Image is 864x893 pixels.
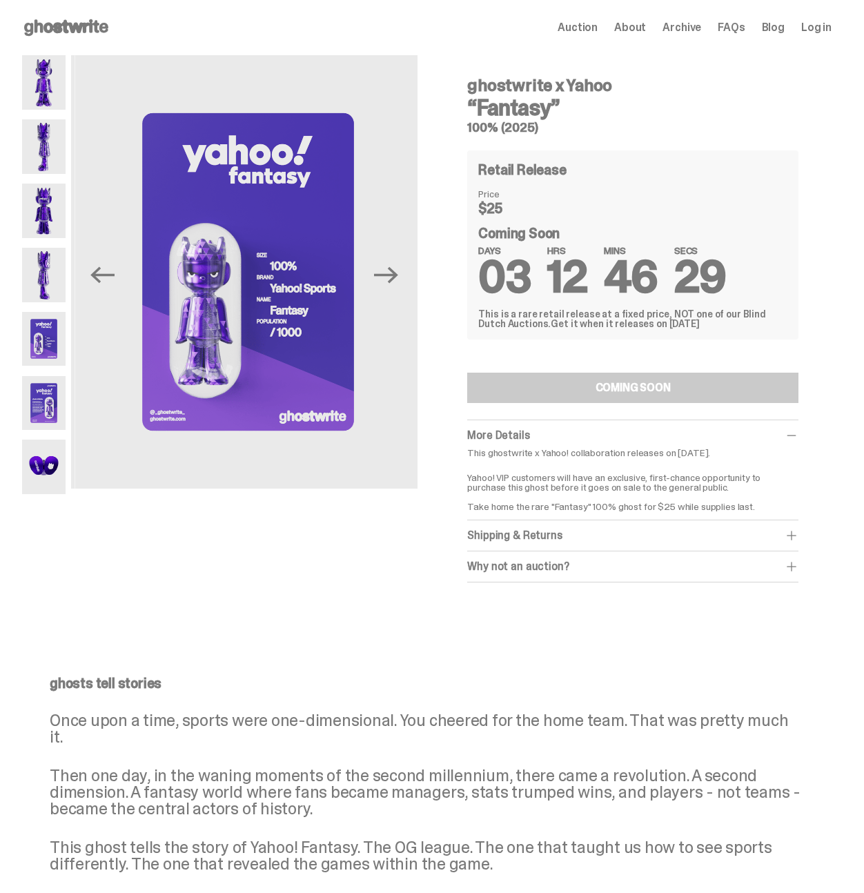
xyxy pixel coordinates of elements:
[478,248,531,306] span: 03
[718,22,745,33] a: FAQs
[467,121,798,134] h5: 100% (2025)
[50,712,804,745] p: Once upon a time, sports were one-dimensional. You cheered for the home team. That was pretty muc...
[674,248,726,306] span: 29
[88,259,118,290] button: Previous
[467,560,798,573] div: Why not an auction?
[478,246,531,255] span: DAYS
[551,317,699,330] span: Get it when it releases on [DATE]
[801,22,832,33] a: Log in
[22,55,66,110] img: Yahoo-HG---1.png
[674,246,726,255] span: SECS
[596,382,671,393] div: COMING SOON
[75,55,422,489] img: Yahoo-HG---5.png
[22,184,66,238] img: Yahoo-HG---3.png
[22,440,66,494] img: Yahoo-HG---7.png
[558,22,598,33] a: Auction
[371,259,401,290] button: Next
[467,97,798,119] h3: “Fantasy”
[50,839,804,872] p: This ghost tells the story of Yahoo! Fantasy. The OG league. The one that taught us how to see sp...
[478,226,787,293] div: Coming Soon
[478,202,547,215] dd: $25
[50,767,804,817] p: Then one day, in the waning moments of the second millennium, there came a revolution. A second d...
[467,428,529,442] span: More Details
[22,376,66,431] img: Yahoo-HG---6.png
[22,119,66,174] img: Yahoo-HG---2.png
[50,676,804,690] p: ghosts tell stories
[547,248,587,306] span: 12
[614,22,646,33] a: About
[547,246,587,255] span: HRS
[467,373,798,403] button: COMING SOON
[604,246,658,255] span: MINS
[467,463,798,511] p: Yahoo! VIP customers will have an exclusive, first-chance opportunity to purchase this ghost befo...
[478,309,787,328] div: This is a rare retail release at a fixed price, NOT one of our Blind Dutch Auctions.
[22,312,66,366] img: Yahoo-HG---5.png
[478,163,566,177] h4: Retail Release
[662,22,701,33] a: Archive
[762,22,785,33] a: Blog
[604,248,658,306] span: 46
[478,189,547,199] dt: Price
[22,248,66,302] img: Yahoo-HG---4.png
[467,529,798,542] div: Shipping & Returns
[467,77,798,94] h4: ghostwrite x Yahoo
[467,448,798,458] p: This ghostwrite x Yahoo! collaboration releases on [DATE].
